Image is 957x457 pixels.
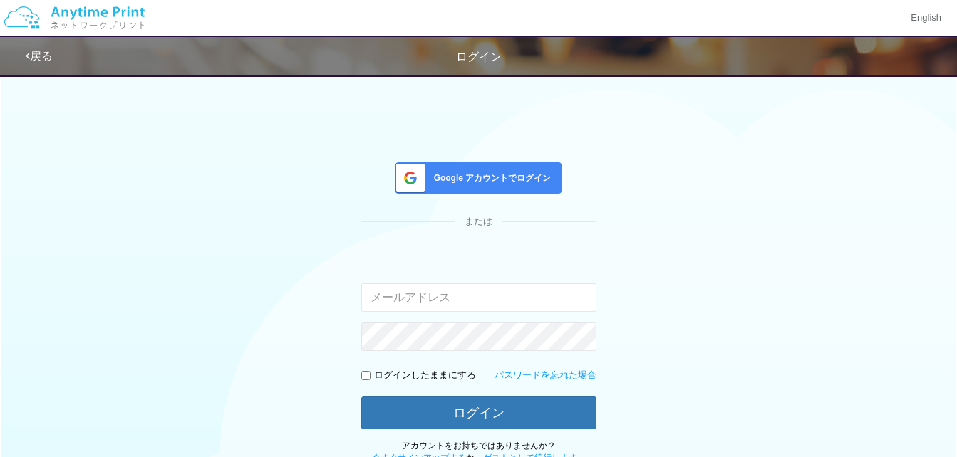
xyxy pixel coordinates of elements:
[495,369,596,382] a: パスワードを忘れた場合
[361,215,596,228] div: または
[456,51,502,63] span: ログイン
[361,396,596,429] button: ログイン
[361,283,596,312] input: メールアドレス
[374,369,476,382] p: ログインしたままにする
[428,172,552,184] span: Google アカウントでログイン
[26,50,53,62] a: 戻る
